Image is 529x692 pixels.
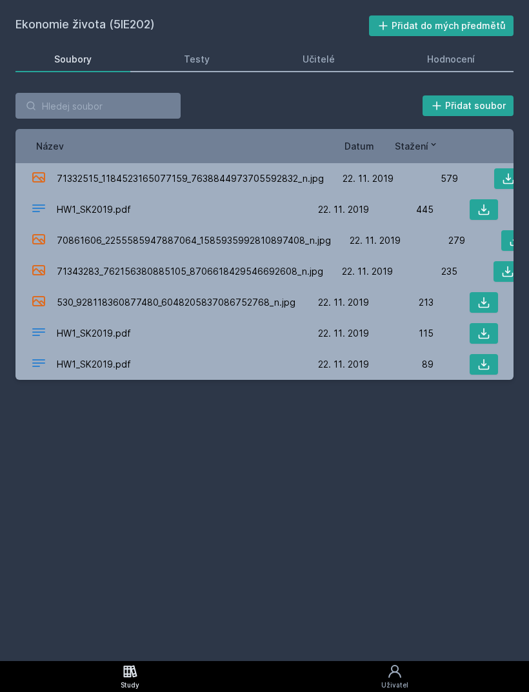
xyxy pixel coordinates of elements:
div: Study [121,680,139,690]
div: 279 [401,234,465,247]
a: Testy [146,46,249,72]
div: 115 [369,327,434,340]
span: HW1_SK2019.pdf [57,358,131,371]
span: 22. 11. 2019 [318,296,369,309]
span: 22. 11. 2019 [318,358,369,371]
span: 71343283_762156380885105_8706618429546692608_n.jpg [57,265,323,278]
div: 445 [369,203,434,216]
div: JPG [31,293,46,312]
span: 530_928118360877480_6048205837086752768_n.jpg [57,296,295,309]
span: HW1_SK2019.pdf [57,327,131,340]
button: Datum [344,139,374,153]
div: JPG [31,170,46,188]
span: 71332515_1184523165077159_7638844973705592832_n.jpg [57,172,324,185]
span: 22. 11. 2019 [318,203,369,216]
span: Stažení [395,139,428,153]
div: 89 [369,358,434,371]
div: PDF [31,324,46,343]
div: 235 [393,265,457,278]
a: Učitelé [264,46,374,72]
span: 22. 11. 2019 [318,327,369,340]
div: JPG [31,262,46,281]
h2: Ekonomie života (5IE202) [15,15,369,36]
div: Uživatel [381,680,408,690]
div: Soubory [54,53,92,66]
button: Název [36,139,64,153]
div: JPG [31,232,46,250]
button: Stažení [395,139,439,153]
div: 579 [394,172,458,185]
input: Hledej soubor [15,93,181,119]
div: Učitelé [303,53,335,66]
a: Hodnocení [389,46,514,72]
a: Soubory [15,46,130,72]
div: Hodnocení [427,53,475,66]
div: PDF [31,355,46,374]
span: 70861606_2255585947887064_1585935992810897408_n.jpg [57,234,331,247]
span: HW1_SK2019.pdf [57,203,131,216]
div: Testy [184,53,210,66]
div: 213 [369,296,434,309]
span: 22. 11. 2019 [343,172,394,185]
span: 22. 11. 2019 [350,234,401,247]
button: Přidat do mých předmětů [369,15,514,36]
div: PDF [31,201,46,219]
span: 22. 11. 2019 [342,265,393,278]
button: Přidat soubor [423,95,514,116]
